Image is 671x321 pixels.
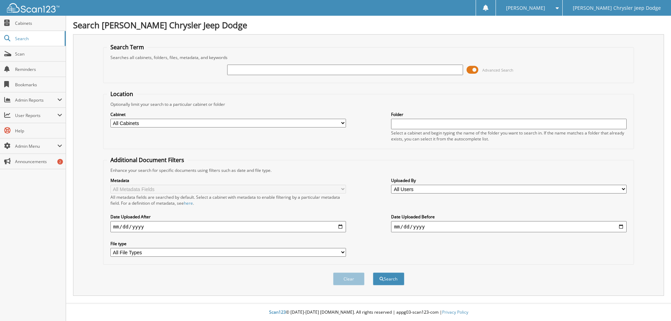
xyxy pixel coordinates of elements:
[15,128,62,134] span: Help
[57,159,63,165] div: 2
[15,82,62,88] span: Bookmarks
[573,6,661,10] span: [PERSON_NAME] Chrysler Jeep Dodge
[506,6,545,10] span: [PERSON_NAME]
[391,214,627,220] label: Date Uploaded Before
[110,177,346,183] label: Metadata
[107,54,630,60] div: Searches all cabinets, folders, files, metadata, and keywords
[107,101,630,107] div: Optionally limit your search to a particular cabinet or folder
[15,97,57,103] span: Admin Reports
[333,272,365,285] button: Clear
[269,309,286,315] span: Scan123
[391,130,627,142] div: Select a cabinet and begin typing the name of the folder you want to search in. If the name match...
[15,36,61,42] span: Search
[110,111,346,117] label: Cabinet
[391,177,627,183] label: Uploaded By
[107,90,137,98] legend: Location
[15,159,62,165] span: Announcements
[73,19,664,31] h1: Search [PERSON_NAME] Chrysler Jeep Dodge
[442,309,468,315] a: Privacy Policy
[66,304,671,321] div: © [DATE]-[DATE] [DOMAIN_NAME]. All rights reserved | appg03-scan123-com |
[110,241,346,247] label: File type
[482,67,513,73] span: Advanced Search
[15,66,62,72] span: Reminders
[110,194,346,206] div: All metadata fields are searched by default. Select a cabinet with metadata to enable filtering b...
[7,3,59,13] img: scan123-logo-white.svg
[107,167,630,173] div: Enhance your search for specific documents using filters such as date and file type.
[107,156,188,164] legend: Additional Document Filters
[110,221,346,232] input: start
[110,214,346,220] label: Date Uploaded After
[391,221,627,232] input: end
[107,43,147,51] legend: Search Term
[184,200,193,206] a: here
[15,143,57,149] span: Admin Menu
[15,51,62,57] span: Scan
[15,112,57,118] span: User Reports
[15,20,62,26] span: Cabinets
[373,272,404,285] button: Search
[391,111,627,117] label: Folder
